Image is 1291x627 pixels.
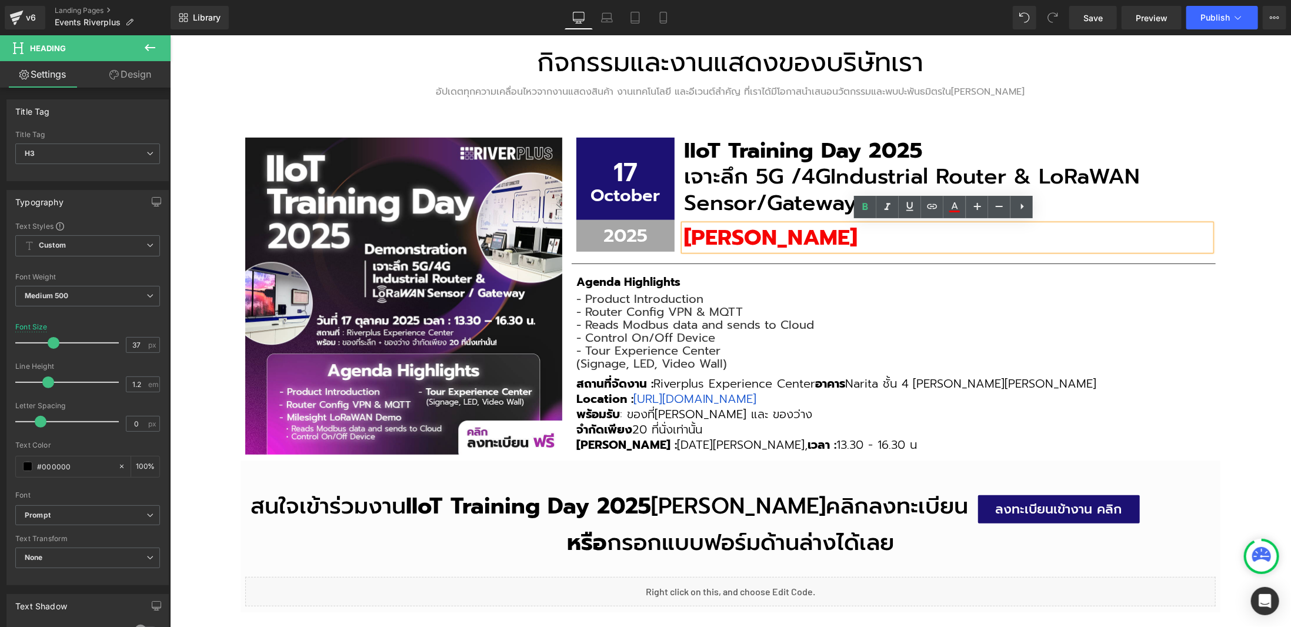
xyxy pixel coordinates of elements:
[25,291,68,300] b: Medium 500
[463,355,591,372] a: [URL][DOMAIN_NAME]
[75,494,1046,521] h3: กรอกแบบฟอร์มด้านล่างได้เลย
[406,385,532,403] span: 20 ที่นั่งเท่านั้น
[1251,587,1279,615] div: Open Intercom Messenger
[397,491,437,524] strong: หรือ
[514,128,1041,181] h3: เจาะลึก 5G /4G
[25,553,43,562] b: None
[406,370,450,388] strong: พร้อมรับ
[565,6,593,29] a: Desktop
[649,6,678,29] a: Mobile
[15,491,160,499] div: Font
[193,12,221,23] span: Library
[406,319,557,337] span: (Signage, LED, Video Wall)
[406,191,504,211] p: 2025
[593,6,621,29] a: Laptop
[406,238,511,255] strong: Agenda Highlights
[406,255,533,272] span: - Product Introduction
[148,341,158,349] span: px
[621,6,649,29] a: Tablet
[1122,6,1182,29] a: Preview
[1013,6,1036,29] button: Undo
[208,52,913,61] p: อัปเดตทุกความเคลื่อนไหวจากงานแสดงสินค้า งานเทคโนโลยี และอีเวนต์สำคัญ ที่เราได้มีโอกาสนำเสนอนวัตกร...
[15,191,64,207] div: Typography
[406,370,642,388] span: : ของที่[PERSON_NAME] และ ของว่าง
[131,456,159,477] div: %
[1263,6,1286,29] button: More
[24,10,38,25] div: v6
[30,44,66,53] span: Heading
[236,454,482,488] strong: IIoT Training Day 2025
[406,355,463,372] strong: Location :
[39,241,66,251] b: Custom
[15,535,160,543] div: Text Transform
[406,401,638,418] span: [DATE][PERSON_NAME],
[15,362,160,371] div: Line Height
[406,385,462,403] strong: จำกัดเพียง
[1136,12,1167,24] span: Preview
[406,268,573,285] span: - Router Config VPN & MQTT
[88,61,173,88] a: Design
[15,273,160,281] div: Font Weight
[15,402,160,410] div: Letter Spacing
[1041,6,1065,29] button: Redo
[645,339,675,357] strong: อาคาร
[406,152,504,169] p: October
[15,100,50,116] div: Title Tag
[25,149,35,158] b: H3
[5,6,45,29] a: v6
[406,124,504,152] p: 17
[55,6,171,15] a: Landing Pages
[148,420,158,428] span: px
[638,401,666,418] b: เวลา :
[80,458,799,485] h3: สนใจเข้าร่วมงาน [PERSON_NAME]คลิกลงทะเบียน
[406,401,507,418] strong: [PERSON_NAME] :
[406,306,551,324] span: - Tour Experience Center
[514,99,752,132] strong: IIoT Training Day 2025
[406,341,1041,356] h3: Riverplus Experience Center Narita ชั้น 4 [PERSON_NAME][PERSON_NAME]
[666,401,747,418] span: 13.30 - 16.30 น
[826,460,952,488] span: ลงทะเบียนเข้างาน คลิก
[15,323,48,331] div: Font Size
[406,294,545,311] span: - Control On/Off Device
[15,441,160,449] div: Text Color
[15,221,160,231] div: Text Styles
[25,511,51,521] i: Prompt
[808,460,970,488] a: ลงทะเบียนเข้างาน คลิก
[171,6,229,29] a: New Library
[406,339,483,357] strong: สถานที่จัดงาน :
[55,18,121,27] span: Events Riverplus
[37,460,112,473] input: Color
[514,125,970,184] span: Industrial Router & LoRaWAN Sensor/Gateway
[208,2,913,52] h2: กิจกรรมและงานแสดงของบริษัทเรา
[148,381,158,388] span: em
[15,131,160,139] div: Title Tag
[514,186,687,219] b: [PERSON_NAME]
[1186,6,1258,29] button: Publish
[1083,12,1103,24] span: Save
[15,595,67,611] div: Text Shadow
[406,281,644,298] span: - Reads Modbus data and sends to Cloud
[1200,13,1230,22] span: Publish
